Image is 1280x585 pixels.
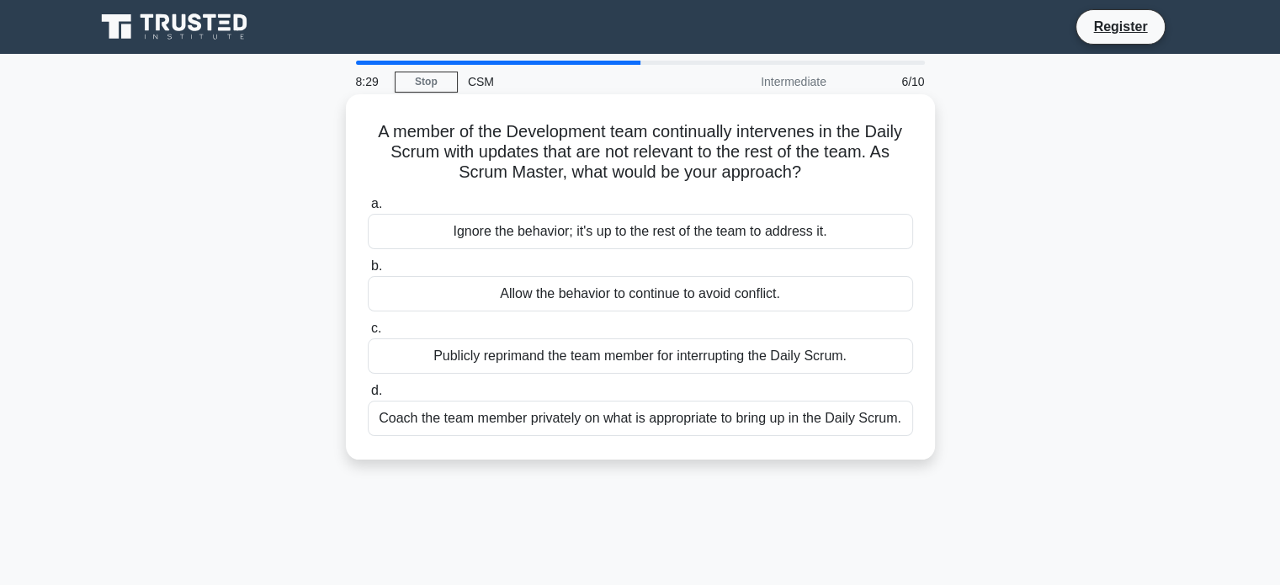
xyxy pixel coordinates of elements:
span: c. [371,321,381,335]
div: Publicly reprimand the team member for interrupting the Daily Scrum. [368,338,913,374]
h5: A member of the Development team continually intervenes in the Daily Scrum with updates that are ... [366,121,915,183]
span: a. [371,196,382,210]
div: CSM [458,65,689,98]
a: Stop [395,72,458,93]
div: Ignore the behavior; it's up to the rest of the team to address it. [368,214,913,249]
div: Intermediate [689,65,837,98]
div: Allow the behavior to continue to avoid conflict. [368,276,913,311]
span: d. [371,383,382,397]
a: Register [1083,16,1157,37]
span: b. [371,258,382,273]
div: 8:29 [346,65,395,98]
div: 6/10 [837,65,935,98]
div: Coach the team member privately on what is appropriate to bring up in the Daily Scrum. [368,401,913,436]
